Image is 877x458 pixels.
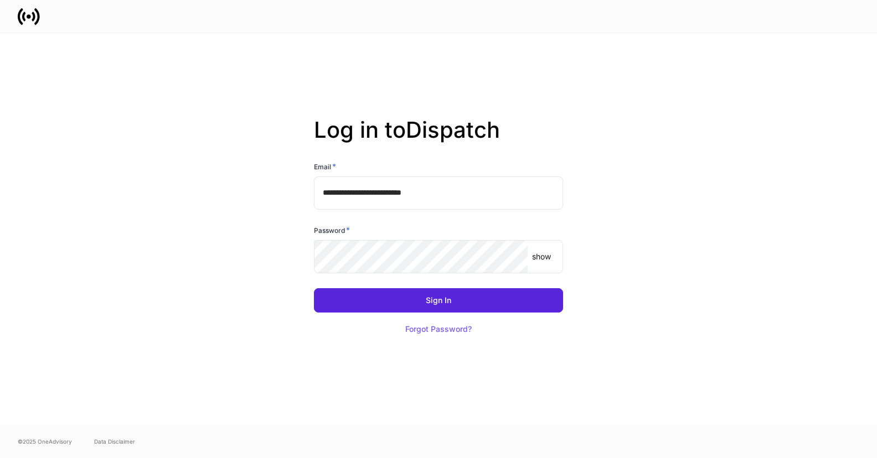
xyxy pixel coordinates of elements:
[314,288,563,313] button: Sign In
[532,251,551,262] p: show
[426,296,451,304] div: Sign In
[314,225,350,236] h6: Password
[391,317,486,341] button: Forgot Password?
[405,325,472,333] div: Forgot Password?
[18,437,72,446] span: © 2025 OneAdvisory
[314,161,336,172] h6: Email
[314,117,563,161] h2: Log in to Dispatch
[94,437,135,446] a: Data Disclaimer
